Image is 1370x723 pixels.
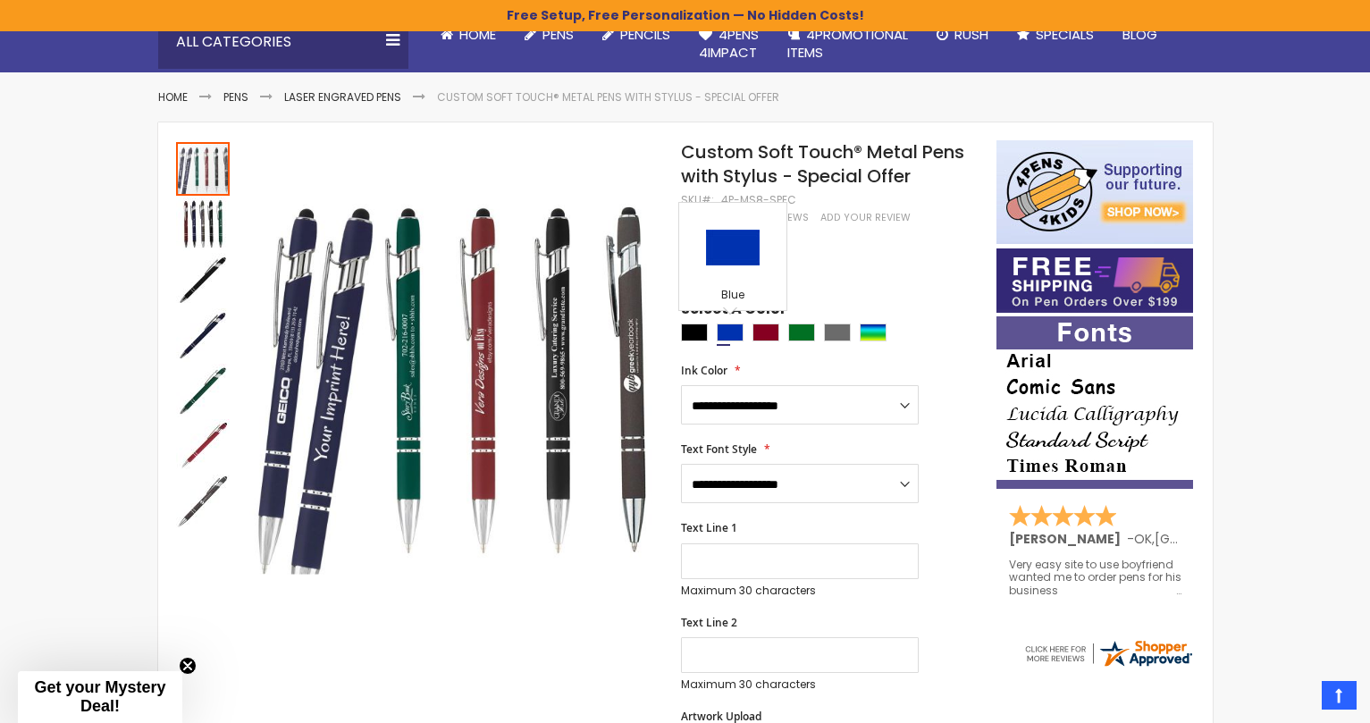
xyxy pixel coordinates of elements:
span: 4Pens 4impact [699,25,759,62]
div: Custom Soft Touch® Metal Pens with Stylus - Special Offer [176,196,231,251]
a: Blog [1108,15,1172,55]
div: Assorted [860,324,887,341]
span: [GEOGRAPHIC_DATA] [1155,530,1286,548]
span: Home [459,25,496,44]
button: Close teaser [179,657,197,675]
a: Pens [223,89,248,105]
span: - , [1127,530,1286,548]
span: Blog [1122,25,1157,44]
img: 4pens 4 kids [996,140,1193,244]
div: Custom Soft Touch® Metal Pens with Stylus - Special Offer [176,417,231,473]
a: Pencils [588,15,685,55]
span: Specials [1036,25,1094,44]
a: Pens [510,15,588,55]
img: Free shipping on orders over $199 [996,248,1193,313]
span: Pencils [620,25,670,44]
div: Grey [824,324,851,341]
span: Custom Soft Touch® Metal Pens with Stylus - Special Offer [681,139,964,189]
img: Custom Soft Touch® Metal Pens with Stylus - Special Offer [176,475,230,528]
div: Black [681,324,708,341]
span: Text Font Style [681,441,757,457]
span: 4PROMOTIONAL ITEMS [787,25,908,62]
div: Blue [717,324,744,341]
div: Custom Soft Touch® Metal Pens with Stylus - Special Offer [176,362,231,417]
div: Burgundy [752,324,779,341]
img: font-personalization-examples [996,316,1193,489]
a: 4pens.com certificate URL [1022,658,1194,673]
img: 4pens.com widget logo [1022,637,1194,669]
div: All Categories [158,15,408,69]
a: Home [158,89,188,105]
iframe: Google Customer Reviews [1223,675,1370,723]
span: Rush [954,25,988,44]
img: Custom Soft Touch® Metal Pens with Stylus - Special Offer [248,166,657,575]
a: 4PROMOTIONALITEMS [773,15,922,73]
span: Text Line 1 [681,520,737,535]
span: OK [1134,530,1152,548]
span: Text Line 2 [681,615,737,630]
span: Ink Color [681,363,727,378]
span: Reviews [767,211,809,224]
div: Custom Soft Touch® Metal Pens with Stylus - Special Offer [176,140,231,196]
a: Add Your Review [820,211,911,224]
p: Maximum 30 characters [681,584,919,598]
a: 4Pens4impact [685,15,773,73]
a: Laser Engraved Pens [284,89,401,105]
img: Custom Soft Touch® Metal Pens with Stylus - Special Offer [176,308,230,362]
p: Maximum 30 characters [681,677,919,692]
strong: SKU [681,192,714,207]
span: Pens [542,25,574,44]
div: Very easy site to use boyfriend wanted me to order pens for his business [1009,559,1182,597]
li: Custom Soft Touch® Metal Pens with Stylus - Special Offer [437,90,779,105]
a: Home [426,15,510,55]
a: Specials [1003,15,1108,55]
span: Get your Mystery Deal! [34,678,165,715]
div: Custom Soft Touch® Metal Pens with Stylus - Special Offer [176,473,230,528]
img: Custom Soft Touch® Metal Pens with Stylus - Special Offer [176,419,230,473]
div: Get your Mystery Deal!Close teaser [18,671,182,723]
div: Custom Soft Touch® Metal Pens with Stylus - Special Offer [176,307,231,362]
img: Custom Soft Touch® Metal Pens with Stylus - Special Offer [176,253,230,307]
img: Custom Soft Touch® Metal Pens with Stylus - Special Offer [176,364,230,417]
span: Select A Color [681,299,786,324]
div: Blue [684,288,782,306]
span: [PERSON_NAME] [1009,530,1127,548]
a: Rush [922,15,1003,55]
img: Custom Soft Touch® Metal Pens with Stylus - Special Offer [176,198,230,251]
div: Green [788,324,815,341]
div: 4P-MS8-SPEC [721,193,796,207]
div: Custom Soft Touch® Metal Pens with Stylus - Special Offer [176,251,231,307]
